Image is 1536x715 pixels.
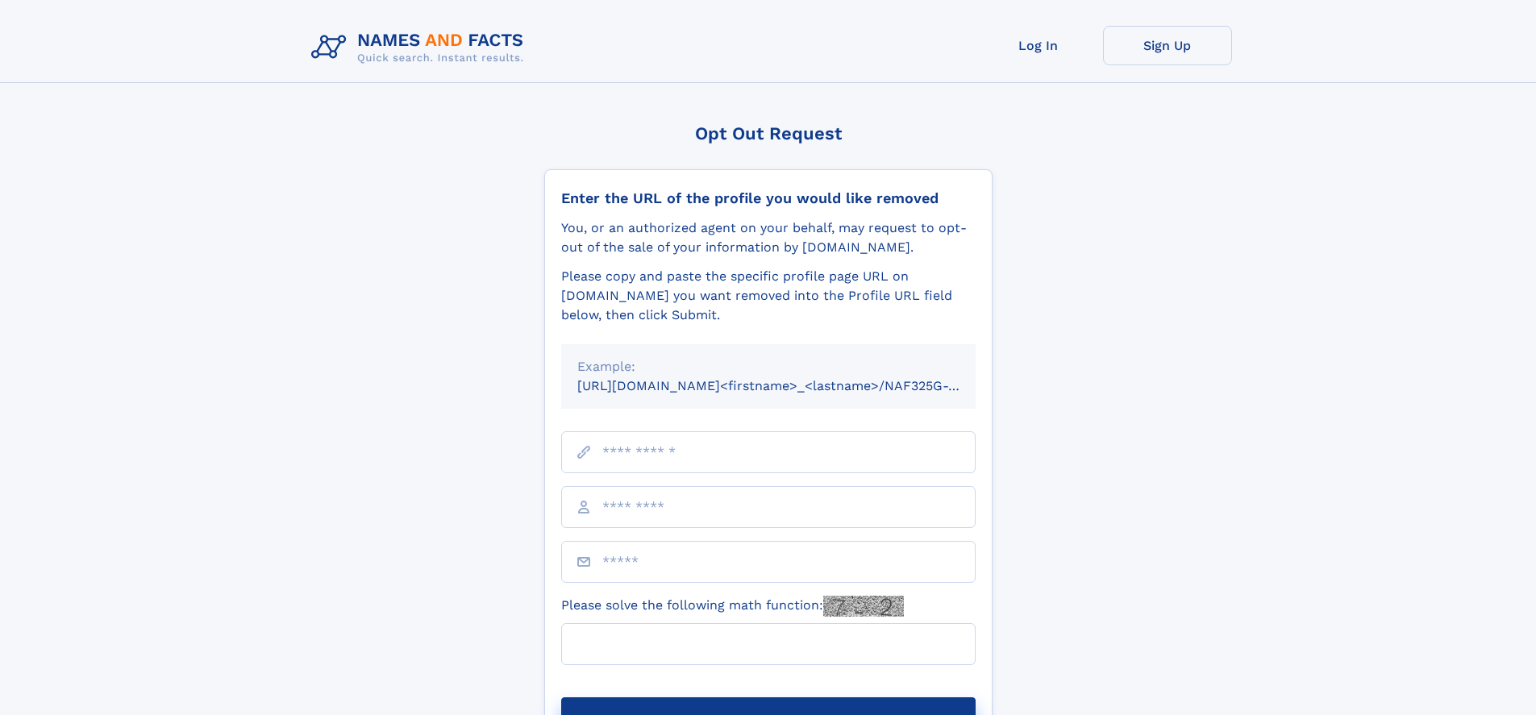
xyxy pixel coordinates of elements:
[577,357,959,376] div: Example:
[544,123,993,143] div: Opt Out Request
[577,378,1006,393] small: [URL][DOMAIN_NAME]<firstname>_<lastname>/NAF325G-xxxxxxxx
[561,267,976,325] div: Please copy and paste the specific profile page URL on [DOMAIN_NAME] you want removed into the Pr...
[305,26,537,69] img: Logo Names and Facts
[561,596,904,617] label: Please solve the following math function:
[974,26,1103,65] a: Log In
[561,218,976,257] div: You, or an authorized agent on your behalf, may request to opt-out of the sale of your informatio...
[561,189,976,207] div: Enter the URL of the profile you would like removed
[1103,26,1232,65] a: Sign Up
